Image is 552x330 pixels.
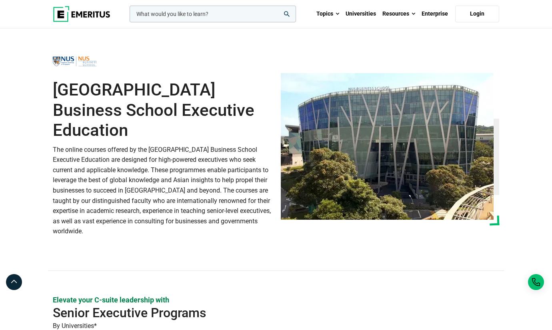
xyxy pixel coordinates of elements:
[53,80,271,140] h1: [GEOGRAPHIC_DATA] Business School Executive Education
[281,73,494,220] img: National University of Singapore Business School Executive Education
[53,305,454,321] h2: Senior Executive Programs
[53,295,499,305] p: Elevate your C-suite leadership with
[130,6,296,22] input: woocommerce-product-search-field-0
[53,145,271,237] p: The online courses offered by the [GEOGRAPHIC_DATA] Business School Executive Education are desig...
[455,6,499,22] a: Login
[53,52,97,70] img: National University of Singapore Business School Executive Education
